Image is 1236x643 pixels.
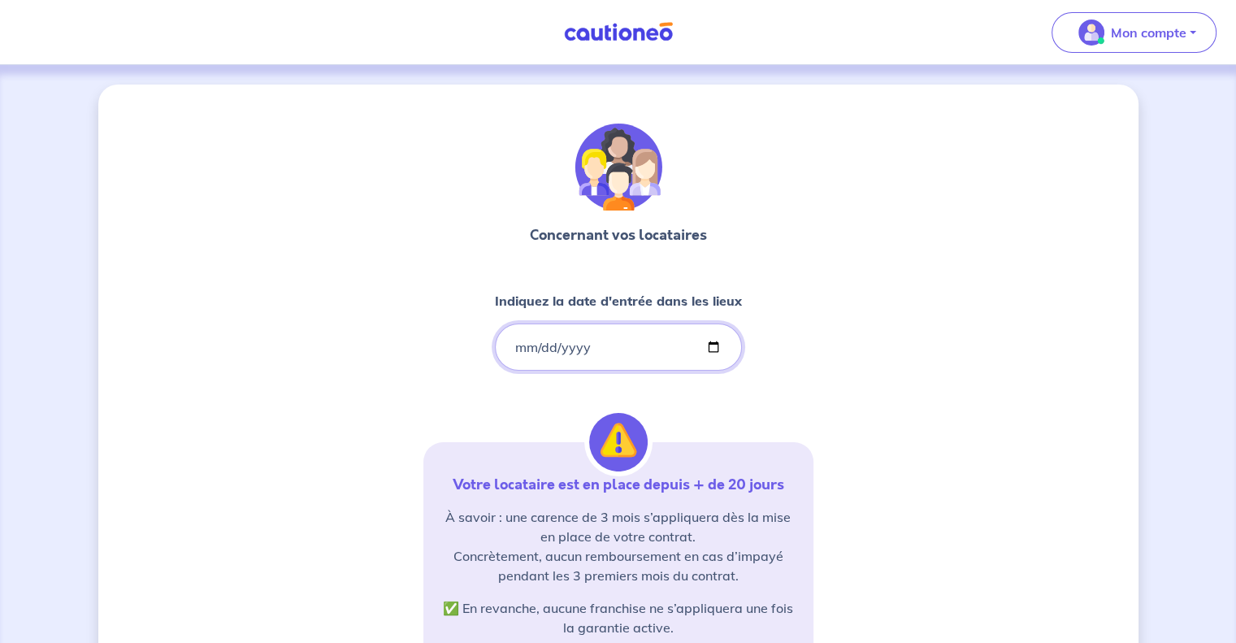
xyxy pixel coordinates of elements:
img: illu_alert.svg [589,413,648,471]
p: ✅ En revanche, aucune franchise ne s’appliquera une fois la garantie active. [443,598,794,637]
img: Cautioneo [557,22,679,42]
p: À savoir : une carence de 3 mois s’appliquera dès la mise en place de votre contrat. Concrètement... [443,507,794,585]
img: illu_account_valid_menu.svg [1078,20,1104,46]
p: Votre locataire est en place depuis + de 20 jours [443,475,794,494]
input: lease-signed-date-placeholder [495,324,742,371]
p: Concernant vos locataires [530,224,707,245]
button: illu_account_valid_menu.svgMon compte [1052,12,1216,53]
strong: Indiquez la date d'entrée dans les lieux [495,293,742,309]
img: illu_tenants.svg [575,124,662,211]
p: Mon compte [1111,23,1186,42]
